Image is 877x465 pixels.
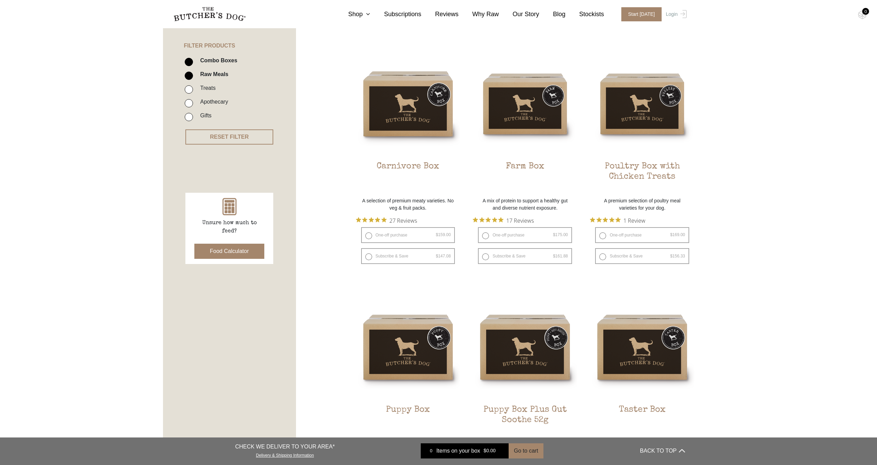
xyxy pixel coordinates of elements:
[565,10,604,19] a: Stockists
[436,232,451,237] bdi: 159.00
[436,447,480,455] span: Items on your box
[421,443,509,458] a: 0 Items on your box $0.00
[509,443,543,458] button: Go to cart
[421,10,459,19] a: Reviews
[361,227,455,243] label: One-off purchase
[459,10,499,19] a: Why Raw
[590,215,645,225] button: Rated 5 out of 5 stars from 1 reviews. Jump to reviews.
[426,447,436,454] div: 0
[163,17,296,49] h4: FILTER PRODUCTS
[473,52,577,194] a: Farm BoxFarm Box
[197,83,216,93] label: Treats
[614,7,664,21] a: Start [DATE]
[195,219,264,235] p: Unsure how much to feed?
[670,232,673,237] span: $
[473,161,577,194] h2: Farm Box
[370,10,421,19] a: Subscriptions
[356,52,460,156] img: Carnivore Box
[590,52,694,156] img: Poultry Box with Chicken Treats
[197,97,228,106] label: Apothecary
[590,161,694,194] h2: Poultry Box with Chicken Treats
[256,451,314,458] a: Delivery & Shipping Information
[862,8,869,15] div: 0
[197,111,212,120] label: Gifts
[436,254,438,258] span: $
[356,215,417,225] button: Rated 4.9 out of 5 stars from 27 reviews. Jump to reviews.
[356,405,460,437] h2: Puppy Box
[361,248,455,264] label: Subscribe & Save
[473,405,577,437] h2: Puppy Box Plus Gut Soothe 52g
[356,295,460,399] img: Puppy Box
[334,10,370,19] a: Shop
[590,405,694,437] h2: Taster Box
[473,295,577,437] a: Puppy Box Plus Gut Soothe 52gPuppy Box Plus Gut Soothe 52g
[436,232,438,237] span: $
[473,295,577,399] img: Puppy Box Plus Gut Soothe 52g
[664,7,686,21] a: Login
[483,448,496,454] bdi: 0.00
[197,70,228,79] label: Raw Meals
[553,232,568,237] bdi: 175.00
[356,161,460,194] h2: Carnivore Box
[473,52,577,156] img: Farm Box
[553,254,555,258] span: $
[356,197,460,212] p: A selection of premium meaty varieties. No veg & fruit packs.
[670,254,685,258] bdi: 156.33
[473,197,577,212] p: A mix of protein to support a healthy gut and diverse nutrient exposure.
[590,295,694,399] img: Taster Box
[595,248,689,264] label: Subscribe & Save
[389,215,417,225] span: 27 Reviews
[436,254,451,258] bdi: 147.08
[356,295,460,437] a: Puppy BoxPuppy Box
[670,254,673,258] span: $
[621,7,662,21] span: Start [DATE]
[590,52,694,194] a: Poultry Box with Chicken TreatsPoultry Box with Chicken Treats
[640,443,685,459] button: BACK TO TOP
[623,215,645,225] span: 1 Review
[478,227,572,243] label: One-off purchase
[539,10,565,19] a: Blog
[473,215,534,225] button: Rated 4.9 out of 5 stars from 17 reviews. Jump to reviews.
[553,254,568,258] bdi: 161.88
[858,10,867,19] img: TBD_Cart-Empty.png
[590,295,694,437] a: Taster BoxTaster Box
[483,448,486,454] span: $
[499,10,539,19] a: Our Story
[235,443,335,451] p: CHECK WE DELIVER TO YOUR AREA*
[185,129,273,145] button: RESET FILTER
[194,244,264,259] button: Food Calculator
[590,197,694,212] p: A premium selection of poultry meal varieties for your dog.
[595,227,689,243] label: One-off purchase
[553,232,555,237] span: $
[356,52,460,194] a: Carnivore BoxCarnivore Box
[670,232,685,237] bdi: 169.00
[478,248,572,264] label: Subscribe & Save
[197,56,237,65] label: Combo Boxes
[506,215,534,225] span: 17 Reviews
